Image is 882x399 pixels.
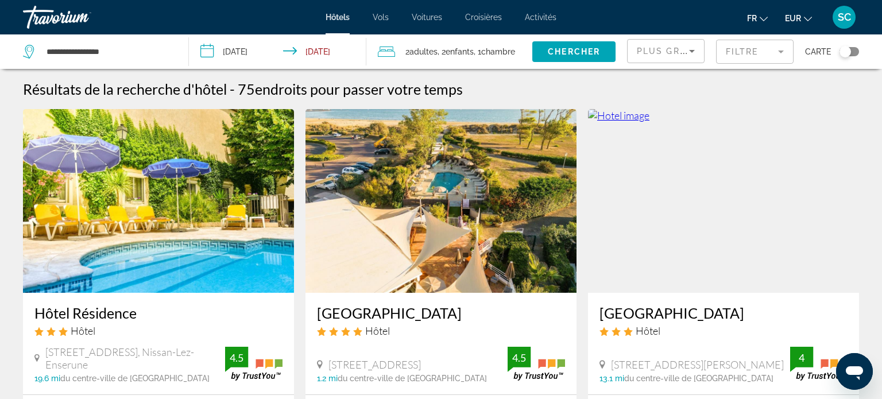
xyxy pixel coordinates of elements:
[225,347,283,381] img: trustyou-badge.svg
[747,14,757,23] span: fr
[189,34,366,69] button: Check-in date: Jul 12, 2026 Check-out date: Jul 19, 2026
[481,47,515,56] span: Chambre
[747,10,768,26] button: Change language
[317,374,338,383] span: 1.2 mi
[525,13,556,22] a: Activités
[831,47,859,57] button: Toggle map
[588,109,859,293] img: Hotel image
[23,2,138,32] a: Travorium
[508,347,565,381] img: trustyou-badge.svg
[409,47,438,56] span: Adultes
[328,358,421,371] span: [STREET_ADDRESS]
[438,44,474,60] span: , 2
[836,353,873,390] iframe: Bouton de lancement de la fenêtre de messagerie
[412,13,442,22] a: Voitures
[446,47,474,56] span: Enfants
[838,11,851,23] span: SC
[624,374,773,383] span: du centre-ville de [GEOGRAPHIC_DATA]
[637,47,774,56] span: Plus grandes économies
[238,80,463,98] h2: 75
[611,358,784,371] span: [STREET_ADDRESS][PERSON_NAME]
[60,374,210,383] span: du centre-ville de [GEOGRAPHIC_DATA]
[365,324,390,337] span: Hôtel
[532,41,616,62] button: Chercher
[71,324,95,337] span: Hôtel
[23,80,227,98] h1: Résultats de la recherche d'hôtel
[366,34,532,69] button: Travelers: 2 adults, 2 children
[34,304,283,321] a: Hôtel Résidence
[34,374,60,383] span: 19.6 mi
[790,351,813,365] div: 4
[805,44,831,60] span: Carte
[548,47,600,56] span: Chercher
[474,44,515,60] span: , 1
[599,304,848,321] a: [GEOGRAPHIC_DATA]
[637,44,695,58] mat-select: Sort by
[305,109,577,293] img: Hotel image
[230,80,235,98] span: -
[23,109,294,293] img: Hotel image
[255,80,463,98] span: endroits pour passer votre temps
[599,324,848,337] div: 3 star Hotel
[636,324,660,337] span: Hôtel
[716,39,794,64] button: Filter
[785,14,801,23] span: EUR
[508,351,531,365] div: 4.5
[317,304,565,321] a: [GEOGRAPHIC_DATA]
[34,324,283,337] div: 3 star Hotel
[45,346,225,371] span: [STREET_ADDRESS], Nissan-Lez-Enserune
[785,10,812,26] button: Change currency
[465,13,502,22] a: Croisières
[373,13,389,22] a: Vols
[829,5,859,29] button: User Menu
[326,13,350,22] a: Hôtels
[790,347,848,381] img: trustyou-badge.svg
[225,351,248,365] div: 4.5
[317,324,565,337] div: 4 star Hotel
[338,374,487,383] span: du centre-ville de [GEOGRAPHIC_DATA]
[405,44,438,60] span: 2
[599,374,624,383] span: 13.1 mi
